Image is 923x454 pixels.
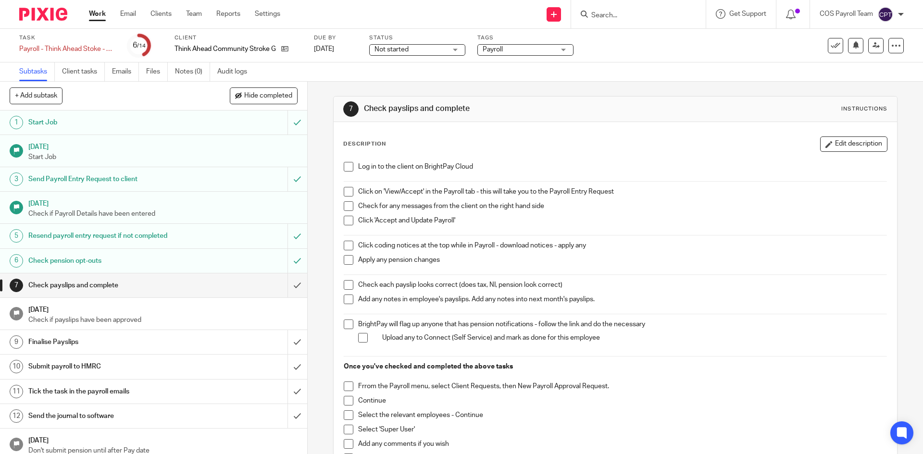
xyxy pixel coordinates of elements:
[62,62,105,81] a: Client tasks
[28,229,195,243] h1: Resend payroll entry request if not completed
[358,280,886,290] p: Check each payslip looks correct (does tax, NI, pension look correct)
[590,12,677,20] input: Search
[358,294,886,304] p: Add any notes in employee's payslips. Add any notes into next month's payslips.
[19,44,115,54] div: Payroll - Think Ahead Stoke - BrightPay Cloud - Payday [DATE]
[28,335,195,349] h1: Finalise Payslips
[28,140,298,152] h1: [DATE]
[28,209,298,219] p: Check if Payroll Details have been entered
[10,172,23,186] div: 3
[358,425,886,434] p: Select 'Super User'
[146,62,168,81] a: Files
[28,359,195,374] h1: Submit payroll to HMRC
[358,162,886,172] p: Log in to the client on BrightPay Cloud
[28,409,195,423] h1: Send the journal to software
[175,34,302,42] label: Client
[343,140,386,148] p: Description
[477,34,574,42] label: Tags
[244,92,292,100] span: Hide completed
[10,229,23,243] div: 5
[10,335,23,349] div: 9
[186,9,202,19] a: Team
[314,46,334,52] span: [DATE]
[343,101,359,117] div: 7
[28,196,298,209] h1: [DATE]
[10,254,23,268] div: 6
[878,7,893,22] img: svg%3E
[230,87,298,104] button: Hide completed
[314,34,357,42] label: Due by
[28,254,195,268] h1: Check pension opt-outs
[358,439,886,449] p: Add any comments if you wish
[19,8,67,21] img: Pixie
[10,409,23,423] div: 12
[28,278,195,293] h1: Check payslips and complete
[28,152,298,162] p: Start Job
[28,115,195,130] h1: Start Job
[358,381,886,391] p: Frrom the Payroll menu, select Client Requests, then New Payroll Approval Request.
[217,62,254,81] a: Audit logs
[28,433,298,445] h1: [DATE]
[28,303,298,315] h1: [DATE]
[10,87,62,104] button: + Add subtask
[112,62,139,81] a: Emails
[28,384,195,399] h1: Tick the task in the payroll emails
[10,385,23,398] div: 11
[358,396,886,405] p: Continue
[483,46,503,53] span: Payroll
[19,34,115,42] label: Task
[150,9,172,19] a: Clients
[255,9,280,19] a: Settings
[344,363,513,370] strong: Once you've checked and completed the above tasks
[19,44,115,54] div: Payroll - Think Ahead Stoke - BrightPay Cloud - Payday 25th - September 2025
[120,9,136,19] a: Email
[358,255,886,265] p: Apply any pension changes
[175,62,210,81] a: Notes (0)
[369,34,465,42] label: Status
[364,104,636,114] h1: Check payslips and complete
[358,187,886,196] p: Click on 'View/Accept' in the Payroll tab - this will take you to the Payroll Entry Request
[175,44,276,54] p: Think Ahead Community Stroke Group
[358,241,886,250] p: Click coding notices at the top while in Payroll - download notices - apply any
[358,410,886,420] p: Select the relevant employees - Continue
[216,9,240,19] a: Reports
[358,201,886,211] p: Check for any messages from the client on the right hand side
[28,315,298,325] p: Check if payslips have been approved
[28,172,195,186] h1: Send Payroll Entry Request to client
[133,40,146,51] div: 6
[137,43,146,49] small: /14
[820,136,887,152] button: Edit description
[10,360,23,373] div: 10
[10,279,23,292] div: 7
[10,116,23,129] div: 1
[89,9,106,19] a: Work
[820,9,873,19] p: COS Payroll Team
[358,319,886,329] p: BrightPay will flag up anyone that has pension notifications - follow the link and do the necessary
[19,62,55,81] a: Subtasks
[729,11,766,17] span: Get Support
[374,46,409,53] span: Not started
[841,105,887,113] div: Instructions
[358,216,886,225] p: Click 'Accept and Update Payroll'
[382,333,886,343] p: Upload any to Connect (Self Service) and mark as done for this employee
